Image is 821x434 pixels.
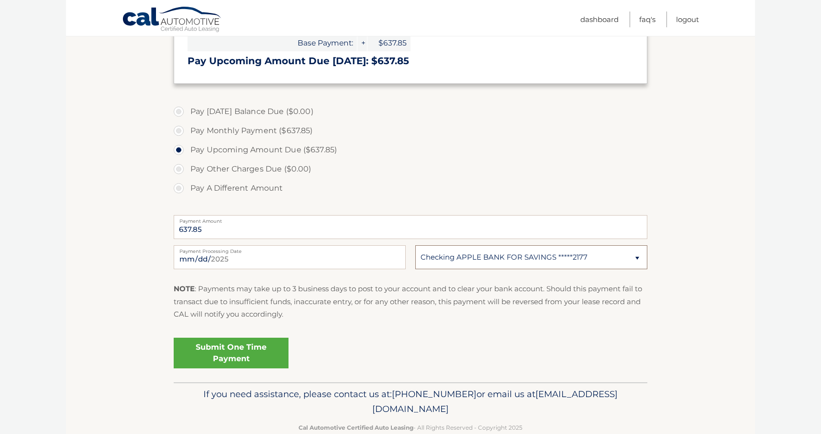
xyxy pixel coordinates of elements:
[174,179,647,198] label: Pay A Different Amount
[180,387,641,417] p: If you need assistance, please contact us at: or email us at
[580,11,619,27] a: Dashboard
[357,34,367,51] span: +
[174,245,406,269] input: Payment Date
[392,388,477,400] span: [PHONE_NUMBER]
[174,160,647,179] label: Pay Other Charges Due ($0.00)
[174,140,647,160] label: Pay Upcoming Amount Due ($637.85)
[299,424,413,431] strong: Cal Automotive Certified Auto Leasing
[174,245,406,253] label: Payment Processing Date
[639,11,655,27] a: FAQ's
[188,55,633,67] h3: Pay Upcoming Amount Due [DATE]: $637.85
[174,215,647,239] input: Payment Amount
[367,34,410,51] span: $637.85
[676,11,699,27] a: Logout
[174,284,195,293] strong: NOTE
[122,6,222,34] a: Cal Automotive
[174,338,288,368] a: Submit One Time Payment
[174,283,647,320] p: : Payments may take up to 3 business days to post to your account and to clear your bank account....
[174,215,647,223] label: Payment Amount
[174,102,647,121] label: Pay [DATE] Balance Due ($0.00)
[180,423,641,433] p: - All Rights Reserved - Copyright 2025
[174,121,647,140] label: Pay Monthly Payment ($637.85)
[188,34,357,51] span: Base Payment:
